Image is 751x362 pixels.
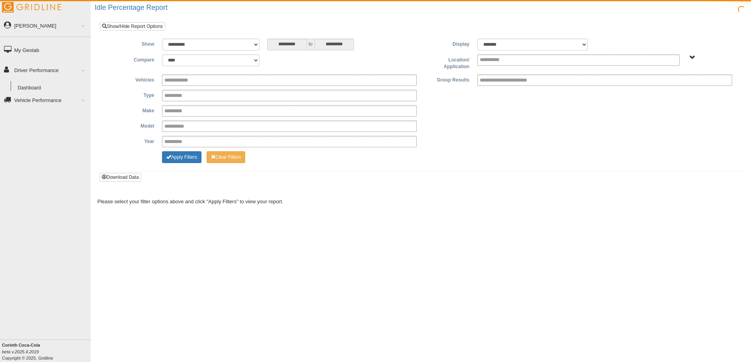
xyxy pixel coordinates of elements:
[100,22,165,31] a: Show/Hide Report Options
[106,90,158,99] label: Type
[106,74,158,84] label: Vehicles
[421,74,473,84] label: Group Results
[2,343,40,347] b: Corinth Coca-Cola
[99,173,141,182] button: Download Data
[2,349,39,354] i: beta v.2025.4.2019
[106,136,158,145] label: Year
[106,54,158,64] label: Compare
[2,342,91,361] div: Copyright © 2025, Gridline
[14,81,91,95] a: Dashboard
[207,151,246,163] button: Change Filter Options
[421,54,473,71] label: Location/ Application
[2,2,61,13] img: Gridline
[97,199,283,204] span: Please select your filter options above and click "Apply Filters" to view your report.
[106,105,158,115] label: Make
[162,151,201,163] button: Change Filter Options
[106,121,158,130] label: Model
[307,39,315,50] span: to
[106,39,158,48] label: Show
[421,39,473,48] label: Display
[95,4,751,12] h2: Idle Percentage Report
